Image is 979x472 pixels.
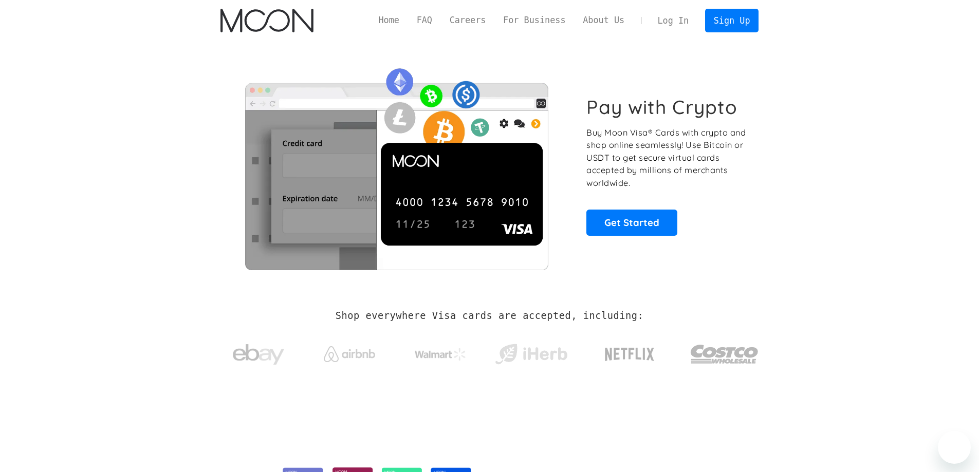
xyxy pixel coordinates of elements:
img: Netflix [604,342,655,367]
a: ebay [220,328,297,376]
a: Walmart [402,338,478,366]
img: Airbnb [324,346,375,362]
a: Airbnb [311,336,387,367]
a: Costco [690,325,759,379]
a: iHerb [493,331,569,373]
img: Walmart [415,348,466,361]
a: Netflix [584,331,676,372]
a: Sign Up [705,9,759,32]
h2: Shop everywhere Visa cards are accepted, including: [336,310,643,322]
img: iHerb [493,341,569,368]
img: ebay [233,338,284,371]
img: Moon Logo [220,9,313,32]
a: Get Started [586,210,677,235]
iframe: Button to launch messaging window [938,431,971,464]
a: For Business [494,14,574,27]
p: Buy Moon Visa® Cards with crypto and shop online seamlessly! Use Bitcoin or USDT to get secure vi... [586,126,747,190]
a: About Us [574,14,633,27]
h1: Pay with Crypto [586,96,737,119]
img: Costco [690,335,759,373]
a: Home [370,14,408,27]
a: Careers [441,14,494,27]
a: home [220,9,313,32]
img: Moon Cards let you spend your crypto anywhere Visa is accepted. [220,61,572,270]
a: Log In [649,9,697,32]
a: FAQ [408,14,441,27]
